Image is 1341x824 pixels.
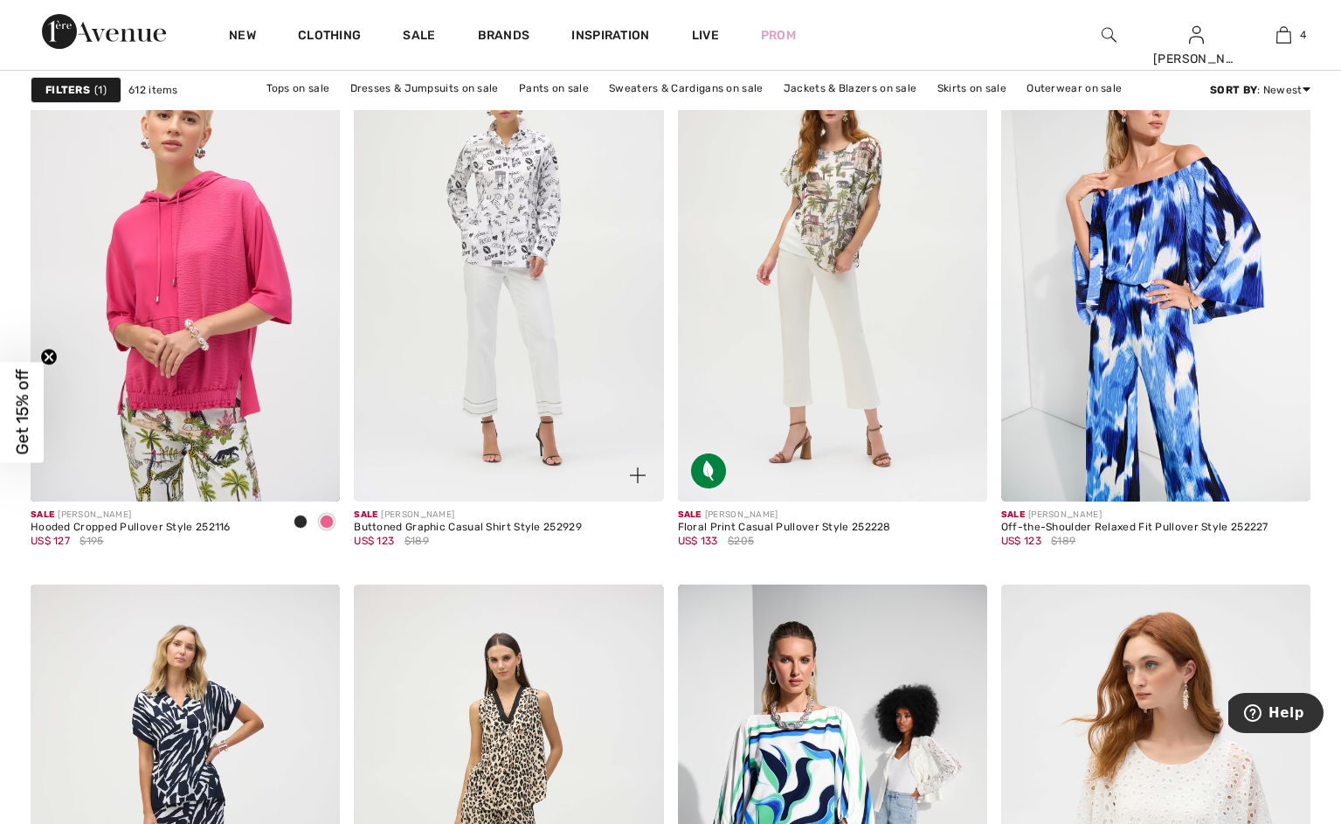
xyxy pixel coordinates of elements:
img: My Info [1189,24,1204,45]
span: US$ 123 [1001,535,1041,547]
a: Pants on sale [510,77,598,100]
div: Geranium [314,509,340,537]
strong: Filters [45,82,90,98]
a: Live [692,26,719,45]
div: Off-the-Shoulder Relaxed Fit Pullover Style 252227 [1001,522,1268,534]
span: Sale [354,509,377,520]
a: Sale [403,28,435,46]
div: [PERSON_NAME] [1001,509,1268,522]
a: Sign In [1189,26,1204,43]
strong: Sort By [1210,84,1257,96]
a: Prom [761,26,796,45]
a: Clothing [298,28,361,46]
a: Buttoned Graphic Casual Shirt Style 252929. White/Black [354,37,663,501]
div: [PERSON_NAME] [31,509,231,522]
img: search the website [1102,24,1116,45]
div: : Newest [1210,82,1310,98]
a: Dresses & Jumpsuits on sale [342,77,508,100]
div: [PERSON_NAME] [678,509,891,522]
img: Sustainable Fabric [691,454,726,488]
span: 4 [1300,27,1306,43]
span: 1 [94,82,107,98]
div: Hooded Cropped Pullover Style 252116 [31,522,231,534]
div: Buttoned Graphic Casual Shirt Style 252929 [354,522,582,534]
span: $195 [79,533,103,549]
img: Off-the-Shoulder Relaxed Fit Pullover Style 252227. Blue/vanilla [1001,37,1310,501]
a: Brands [478,28,530,46]
a: Outerwear on sale [1018,77,1130,100]
a: Tops on sale [258,77,339,100]
div: Floral Print Casual Pullover Style 252228 [678,522,891,534]
span: US$ 123 [354,535,394,547]
span: $189 [404,533,429,549]
a: Sweaters & Cardigans on sale [600,77,771,100]
div: [PERSON_NAME] [354,509,582,522]
span: Inspiration [571,28,649,46]
span: Get 15% off [12,370,32,455]
img: 1ère Avenue [42,14,166,49]
span: Sale [678,509,702,520]
button: Close teaser [40,348,58,365]
span: Sale [31,509,54,520]
img: plus_v2.svg [630,467,646,483]
a: Skirts on sale [929,77,1015,100]
a: 4 [1241,24,1326,45]
a: New [229,28,256,46]
span: $205 [728,533,754,549]
img: Hooded Cropped Pullover Style 252116. Black [31,37,340,501]
div: Black [287,509,314,537]
img: My Bag [1276,24,1291,45]
span: US$ 127 [31,535,70,547]
span: 612 items [128,82,178,98]
iframe: Opens a widget where you can find more information [1228,693,1324,737]
span: $189 [1051,533,1075,549]
span: Sale [1001,509,1025,520]
div: [PERSON_NAME] [1153,50,1239,68]
span: US$ 133 [678,535,718,547]
a: Jackets & Blazers on sale [775,77,926,100]
img: Floral Print Casual Pullover Style 252228. Vanilla/Multi [678,37,987,501]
